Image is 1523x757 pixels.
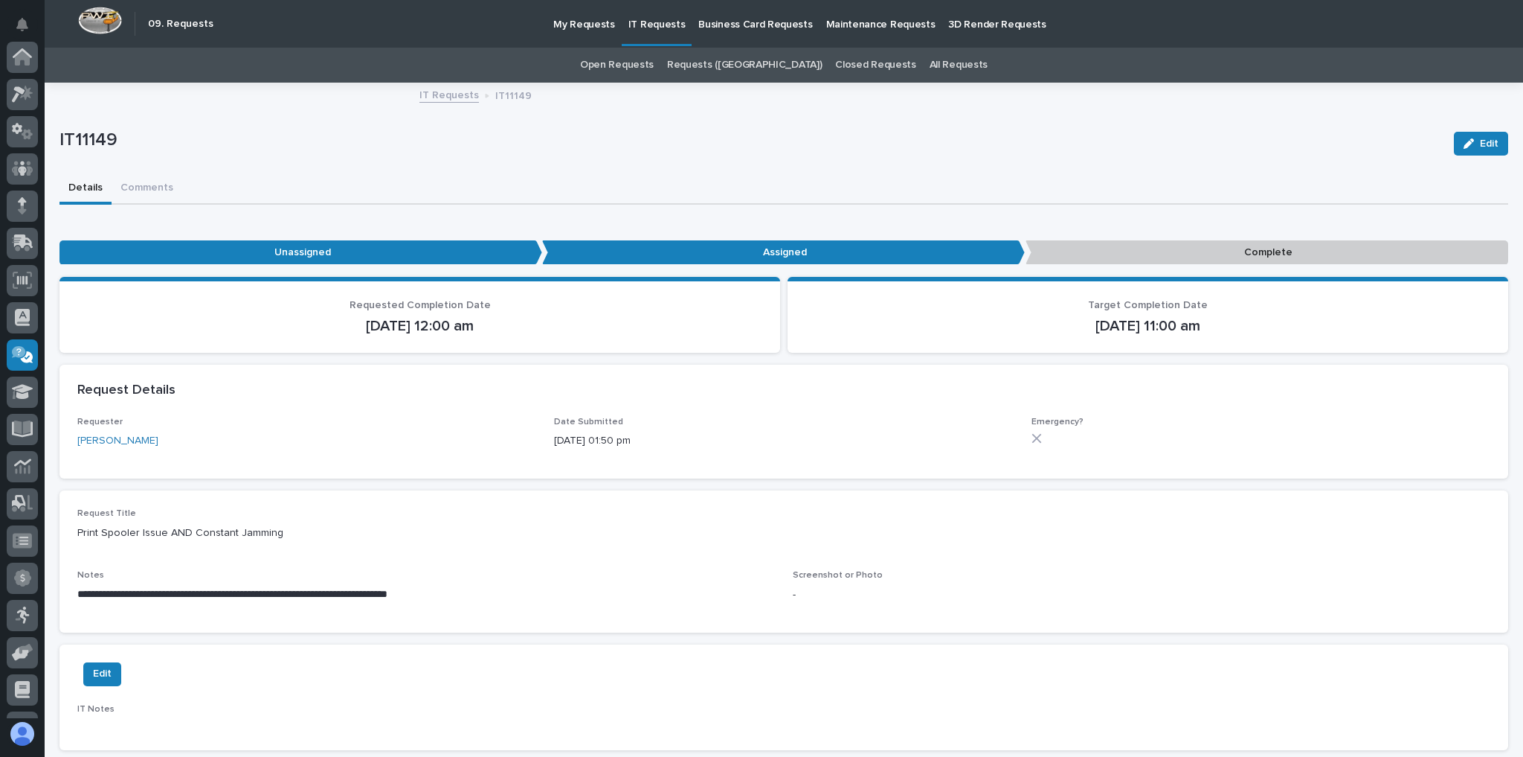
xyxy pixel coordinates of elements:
span: Target Completion Date [1088,300,1208,310]
button: Edit [1454,132,1508,156]
h2: 09. Requests [148,18,213,31]
span: Date Submitted [554,418,623,427]
span: Edit [1480,137,1498,150]
p: Unassigned [59,240,542,265]
img: Workspace Logo [78,7,122,34]
span: Notes [77,571,104,580]
p: Print Spooler Issue AND Constant Jamming [77,526,1490,541]
p: IT11149 [495,86,532,103]
button: Edit [83,662,121,686]
span: Screenshot or Photo [793,571,883,580]
span: Emergency? [1031,418,1084,427]
p: [DATE] 12:00 am [77,317,762,335]
a: Closed Requests [835,48,915,83]
span: Request Title [77,509,136,518]
p: [DATE] 11:00 am [805,317,1490,335]
span: IT Notes [77,705,115,714]
span: Requester [77,418,123,427]
button: Comments [112,173,182,205]
h2: Request Details [77,383,176,399]
button: Notifications [7,9,38,40]
p: - [793,587,1490,603]
a: Open Requests [580,48,654,83]
a: IT Requests [419,86,479,103]
div: Notifications [19,18,38,42]
p: IT11149 [59,130,1442,151]
a: All Requests [930,48,988,83]
p: Assigned [542,240,1025,265]
p: [DATE] 01:50 pm [554,433,1013,449]
span: Requested Completion Date [350,300,491,310]
p: Complete [1025,240,1508,265]
button: users-avatar [7,718,38,750]
button: Details [59,173,112,205]
a: [PERSON_NAME] [77,433,158,449]
span: Edit [93,665,112,683]
a: Requests ([GEOGRAPHIC_DATA]) [667,48,822,83]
